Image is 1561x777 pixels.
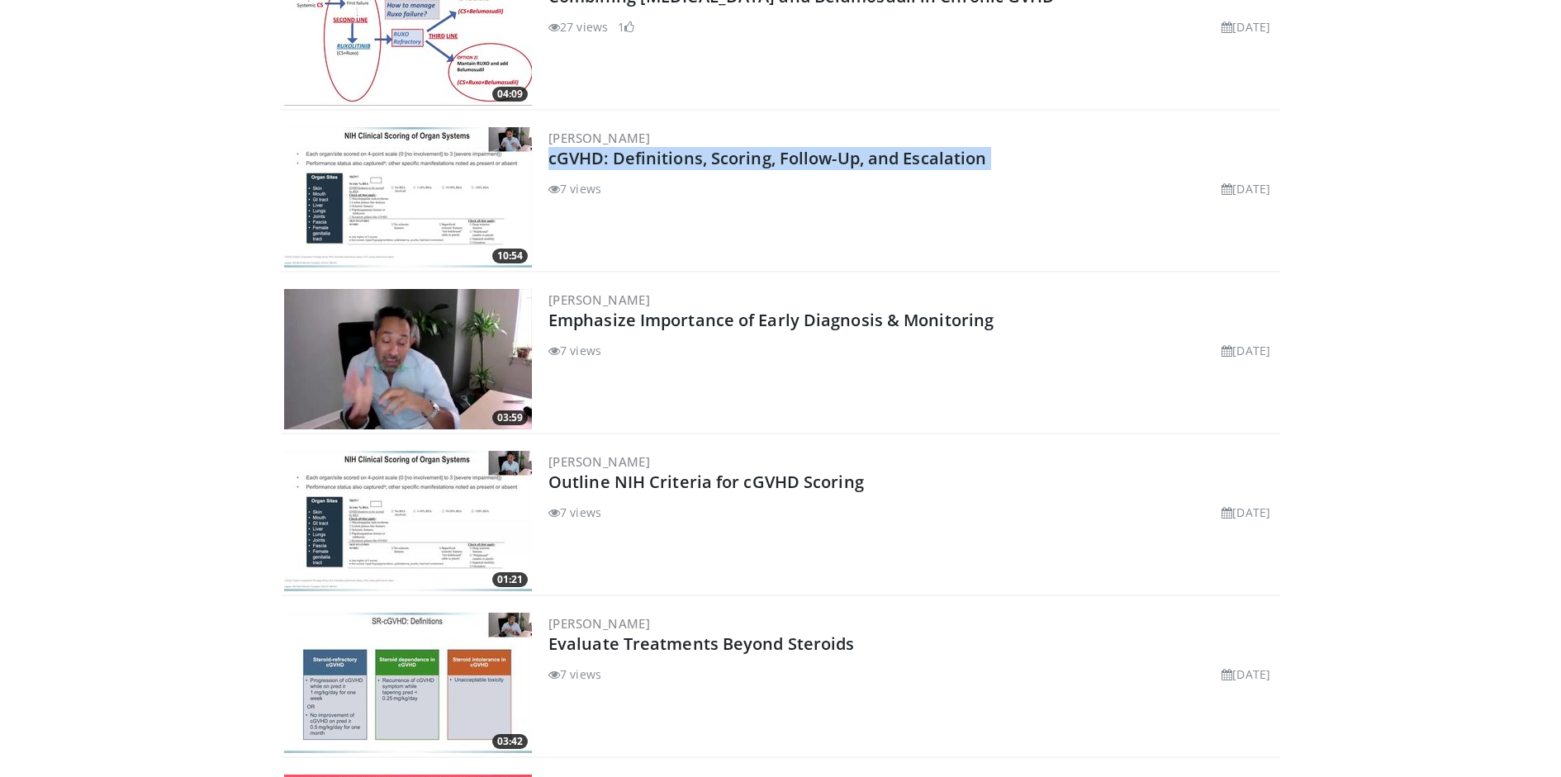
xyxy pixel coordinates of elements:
[548,309,994,331] a: Emphasize Importance of Early Diagnosis & Monitoring
[284,613,532,753] img: Evaluate Treatments Beyond Steroids
[548,180,601,197] li: 7 views
[548,291,650,308] a: [PERSON_NAME]
[1222,180,1270,197] li: [DATE]
[1222,342,1270,359] li: [DATE]
[548,147,986,169] a: cGVHD: Definitions, Scoring, Follow-Up, and Escalation
[284,451,532,591] a: 01:21
[284,451,532,591] img: Outline NIH Criteria for cGVHD Scoring
[492,734,528,749] span: 03:42
[492,410,528,425] span: 03:59
[548,342,601,359] li: 7 views
[492,87,528,102] span: 04:09
[492,572,528,587] span: 01:21
[548,130,650,146] a: [PERSON_NAME]
[284,289,532,429] img: Emphasize Importance of Early Diagnosis & Monitoring
[548,504,601,521] li: 7 views
[284,127,532,268] a: 10:54
[1222,504,1270,521] li: [DATE]
[284,127,532,268] img: ef51de4c-9c85-49a8-8549-d08afed7abc7.300x170_q85_crop-smart_upscale.jpg
[284,613,532,753] a: 03:42
[548,18,608,36] li: 27 views
[618,18,634,36] li: 1
[548,453,650,470] a: [PERSON_NAME]
[548,471,864,493] a: Outline NIH Criteria for cGVHD Scoring
[548,632,855,655] a: Evaluate Treatments Beyond Steroids
[1222,18,1270,36] li: [DATE]
[548,666,601,683] li: 7 views
[284,289,532,429] a: 03:59
[1222,666,1270,683] li: [DATE]
[492,249,528,263] span: 10:54
[548,615,650,632] a: [PERSON_NAME]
